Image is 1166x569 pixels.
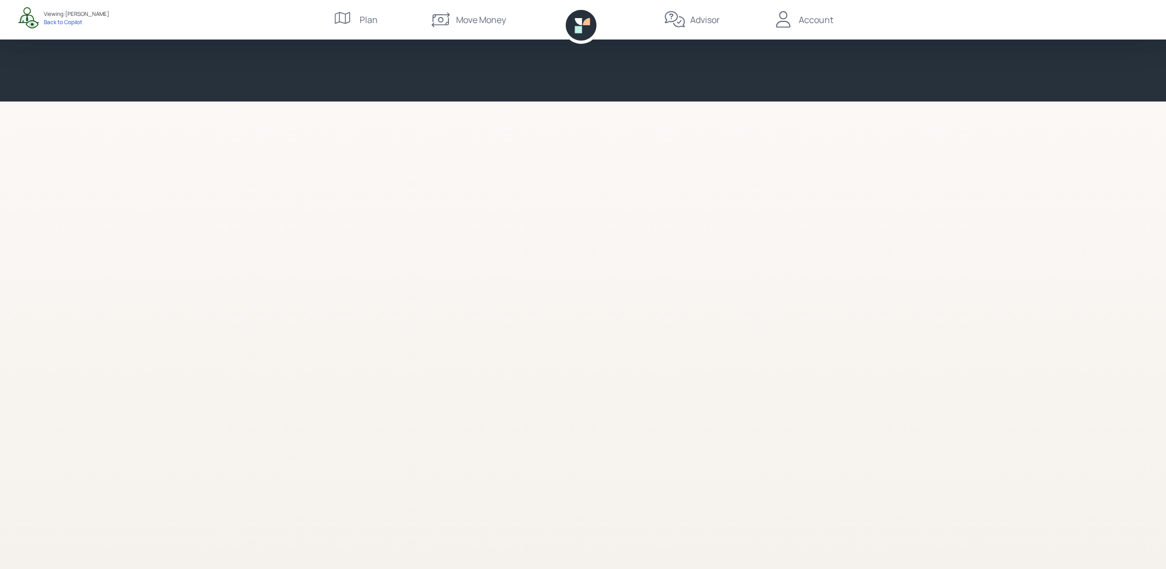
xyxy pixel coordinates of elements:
[44,10,109,18] div: Viewing: [PERSON_NAME]
[690,13,720,26] div: Advisor
[799,13,833,26] div: Account
[570,250,596,277] img: Retirable loading
[456,13,506,26] div: Move Money
[44,18,109,26] div: Back to Copilot
[360,13,378,26] div: Plan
